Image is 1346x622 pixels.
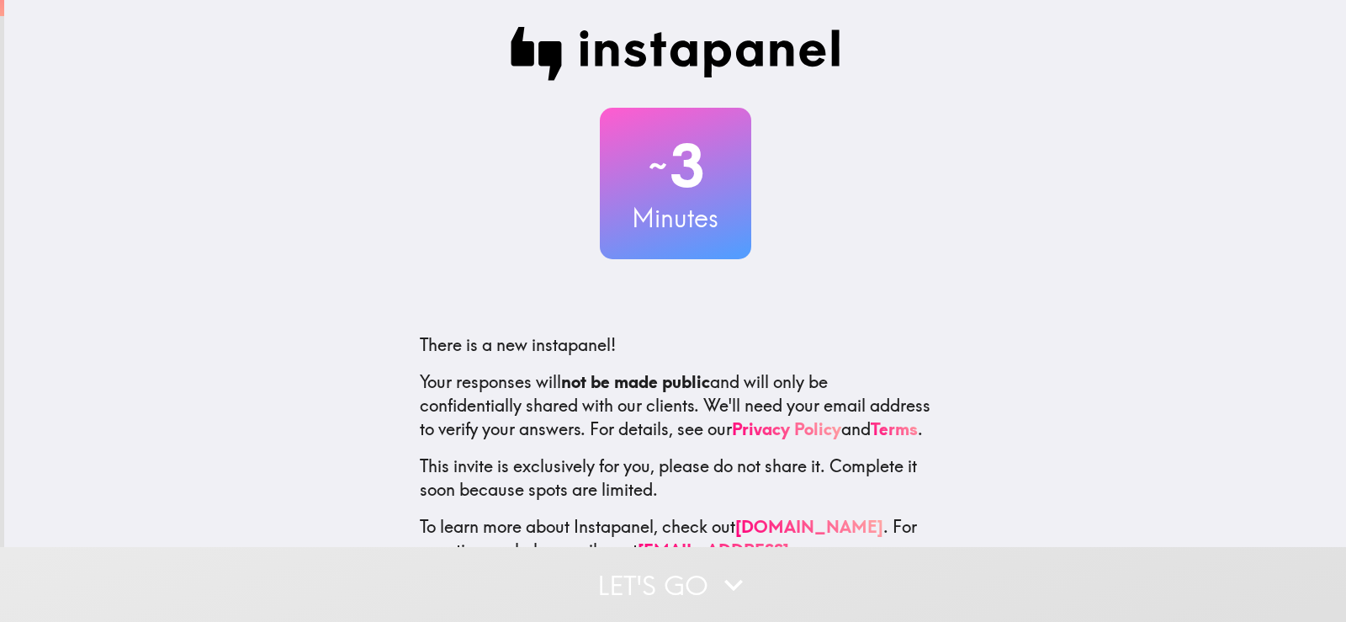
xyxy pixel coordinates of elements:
p: This invite is exclusively for you, please do not share it. Complete it soon because spots are li... [420,455,931,502]
a: Privacy Policy [732,418,841,439]
h3: Minutes [600,200,751,236]
span: There is a new instapanel! [420,334,616,355]
span: ~ [646,141,670,191]
h2: 3 [600,131,751,200]
p: To learn more about Instapanel, check out . For questions or help, email us at . [420,515,931,586]
b: not be made public [561,371,710,392]
a: Terms [871,418,918,439]
p: Your responses will and will only be confidentially shared with our clients. We'll need your emai... [420,370,931,441]
img: Instapanel [511,27,840,81]
a: [DOMAIN_NAME] [735,516,883,537]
